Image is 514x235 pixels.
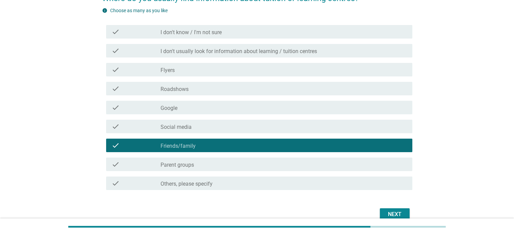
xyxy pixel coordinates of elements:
label: Parent groups [161,162,194,168]
i: check [112,85,120,93]
label: Flyers [161,67,175,74]
i: check [112,66,120,74]
div: Next [385,210,404,218]
i: check [112,28,120,36]
label: I don't know / I'm not sure [161,29,222,36]
label: Roadshows [161,86,189,93]
label: Social media [161,124,192,131]
label: Others, please specify [161,181,213,187]
label: Choose as many as you like [110,8,168,13]
i: info [102,8,107,13]
i: check [112,141,120,149]
button: Next [380,208,410,220]
i: check [112,122,120,131]
label: Friends/family [161,143,196,149]
i: check [112,160,120,168]
i: check [112,179,120,187]
i: check [112,103,120,112]
i: check [112,47,120,55]
label: Google [161,105,177,112]
label: I don't usually look for information about learning / tuition centres [161,48,317,55]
